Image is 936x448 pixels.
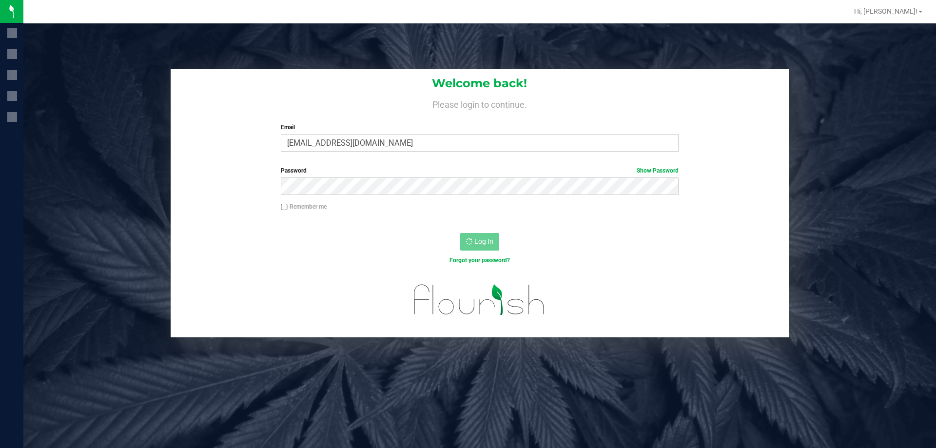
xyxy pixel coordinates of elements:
[460,233,499,251] button: Log In
[402,275,557,325] img: flourish_logo.svg
[171,97,789,109] h4: Please login to continue.
[281,204,288,211] input: Remember me
[281,123,678,132] label: Email
[449,257,510,264] a: Forgot your password?
[854,7,917,15] span: Hi, [PERSON_NAME]!
[474,237,493,245] span: Log In
[171,77,789,90] h1: Welcome back!
[281,167,307,174] span: Password
[281,202,327,211] label: Remember me
[637,167,679,174] a: Show Password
